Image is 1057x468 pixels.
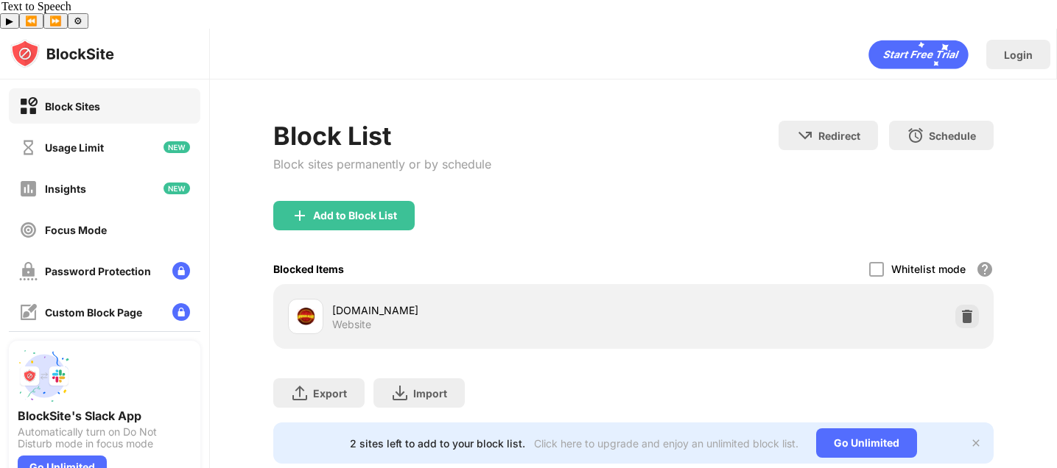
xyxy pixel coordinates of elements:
[534,437,798,450] div: Click here to upgrade and enjoy an unlimited block list.
[19,262,38,280] img: password-protection-off.svg
[868,40,969,69] div: animation
[891,263,966,275] div: Whitelist mode
[18,350,71,403] img: push-slack.svg
[45,182,86,195] div: Insights
[19,97,38,116] img: block-on.svg
[164,182,190,194] img: new-icon.svg
[172,262,190,280] img: lock-menu.svg
[45,141,104,154] div: Usage Limit
[19,13,43,29] button: Previous
[297,308,315,325] img: favicons
[273,121,491,151] div: Block List
[818,130,860,142] div: Redirect
[43,13,68,29] button: Forward
[313,387,347,400] div: Export
[273,263,344,275] div: Blocked Items
[816,428,917,458] div: Go Unlimited
[164,141,190,153] img: new-icon.svg
[413,387,447,400] div: Import
[68,13,88,29] button: Settings
[350,437,525,450] div: 2 sites left to add to your block list.
[45,100,100,113] div: Block Sites
[273,157,491,171] div: Block sites permanently or by schedule
[1004,49,1033,61] div: Login
[19,221,38,239] img: focus-off.svg
[332,302,633,318] div: [DOMAIN_NAME]
[45,265,151,277] div: Password Protection
[18,408,192,423] div: BlockSite's Slack App
[172,303,190,321] img: lock-menu.svg
[929,130,976,142] div: Schedule
[10,39,114,68] img: logo-blocksite.svg
[18,426,192,450] div: Automatically turn on Do Not Disturb mode in focus mode
[45,224,107,236] div: Focus Mode
[19,138,38,157] img: time-usage-off.svg
[45,306,142,319] div: Custom Block Page
[313,210,397,221] div: Add to Block List
[19,180,38,198] img: insights-off.svg
[332,318,371,331] div: Website
[19,303,38,322] img: customize-block-page-off.svg
[970,437,982,449] img: x-button.svg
